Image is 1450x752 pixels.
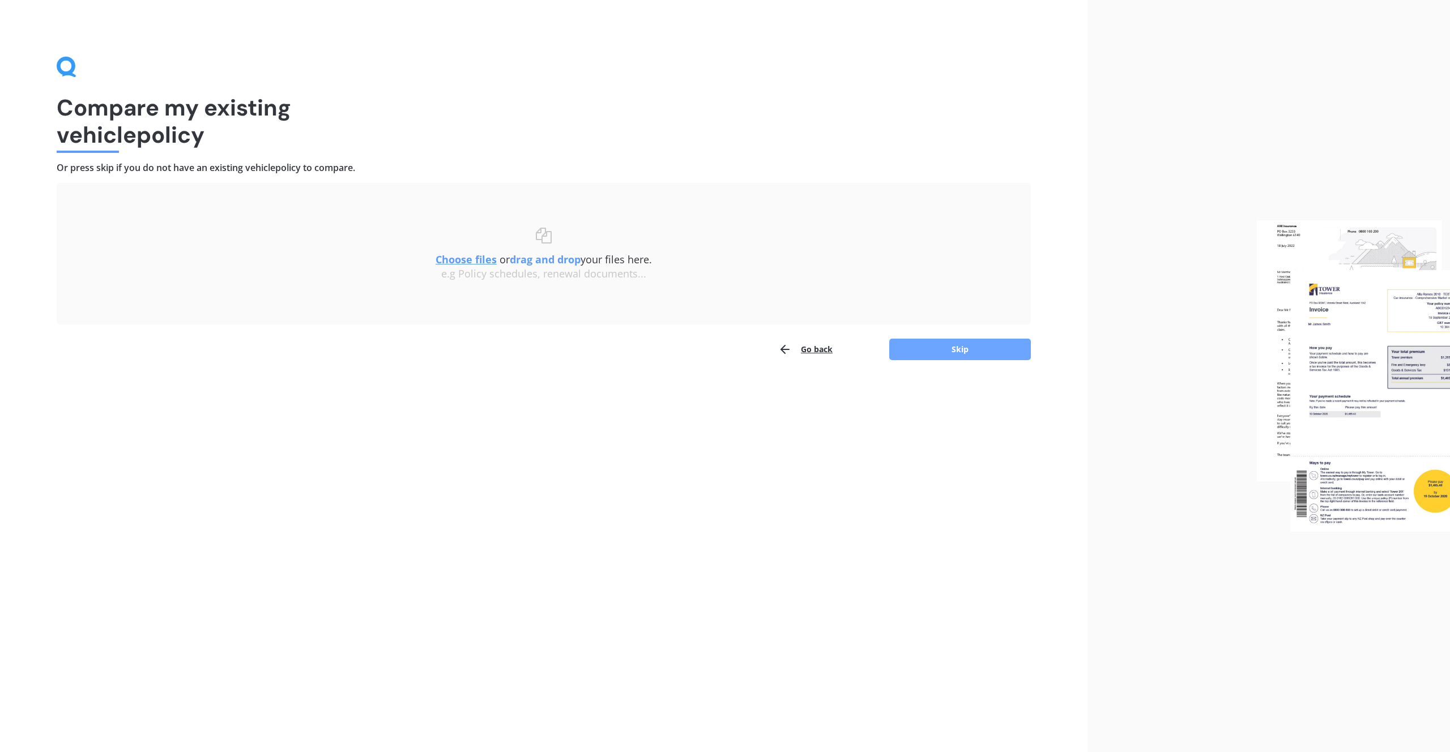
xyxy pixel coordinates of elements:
h1: Compare my existing vehicle policy [57,94,1031,148]
img: files.webp [1257,220,1450,532]
div: e.g Policy schedules, renewal documents... [79,268,1008,280]
span: or your files here. [436,253,652,266]
b: drag and drop [510,253,581,266]
h4: Or press skip if you do not have an existing vehicle policy to compare. [57,162,1031,174]
button: Skip [889,339,1031,360]
u: Choose files [436,253,497,266]
button: Go back [778,338,833,361]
